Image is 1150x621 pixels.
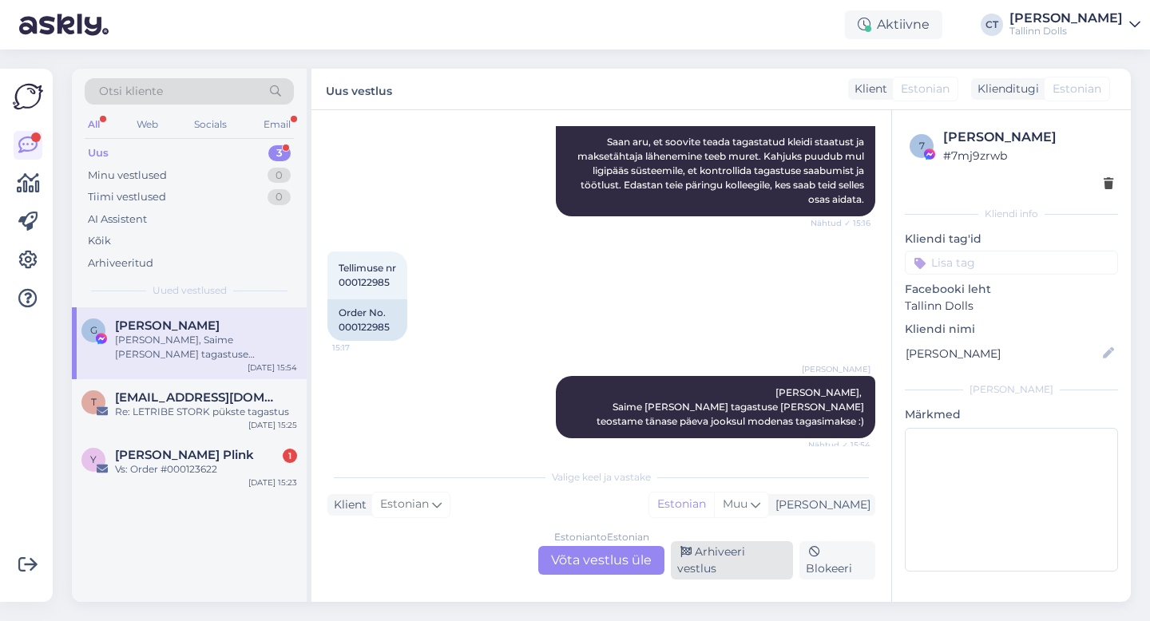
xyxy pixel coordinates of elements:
span: t [91,396,97,408]
span: Estonian [380,496,429,513]
div: Socials [191,114,230,135]
img: Askly Logo [13,81,43,112]
div: Klient [327,496,367,513]
div: Web [133,114,161,135]
div: Email [260,114,294,135]
span: Y [90,453,97,465]
div: Minu vestlused [88,168,167,184]
div: [DATE] 15:25 [248,419,297,431]
div: [DATE] 15:54 [248,362,297,374]
span: Tellimuse nr 000122985 [339,262,396,288]
span: Estonian [1053,81,1101,97]
span: Gerli Tiks [115,318,220,333]
input: Lisa nimi [906,345,1100,362]
div: Valige keel ja vastake [327,470,875,485]
div: AI Assistent [88,212,147,227]
div: Uus [88,145,109,161]
div: Võta vestlus üle [538,546,664,575]
div: Klient [848,81,887,97]
div: 0 [268,168,291,184]
div: [PERSON_NAME] [905,382,1118,397]
span: Ylli Plink [115,448,254,462]
span: Uued vestlused [153,283,227,298]
span: Estonian [901,81,950,97]
div: [PERSON_NAME] [769,496,870,513]
p: Facebooki leht [905,281,1118,298]
div: [DATE] 15:23 [248,477,297,488]
span: [PERSON_NAME] [802,363,870,375]
div: Order No. 000122985 [327,299,407,341]
span: Otsi kliente [99,83,163,100]
span: Nähtud ✓ 15:54 [808,439,870,451]
div: 0 [268,189,291,205]
span: 15:17 [332,342,392,354]
span: 7 [919,140,925,152]
div: [PERSON_NAME], Saime [PERSON_NAME] tagastuse [PERSON_NAME] teostame tänase päeva jooksul modenas ... [115,333,297,362]
div: Arhiveeritud [88,255,153,271]
div: Klienditugi [971,81,1039,97]
p: Tallinn Dolls [905,298,1118,314]
span: [PERSON_NAME], Saime [PERSON_NAME] tagastuse [PERSON_NAME] teostame tänase päeva jooksul modenas ... [597,386,866,427]
p: Märkmed [905,406,1118,423]
div: [PERSON_NAME] [943,128,1113,147]
p: Kliendi nimi [905,321,1118,338]
div: Tallinn Dolls [1009,25,1123,38]
div: Estonian to Estonian [554,530,649,544]
span: Muu [723,496,747,511]
div: Estonian [649,492,714,516]
div: Blokeeri [799,541,875,579]
div: Vs: Order #000123622 [115,462,297,477]
div: 1 [283,449,297,463]
div: [PERSON_NAME] [1009,12,1123,25]
span: tomsontriin@gmail.com [115,390,281,405]
div: All [85,114,103,135]
div: Kliendi info [905,207,1118,221]
span: Nähtud ✓ 15:16 [811,217,870,229]
div: # 7mj9zrwb [943,147,1113,164]
label: Uus vestlus [326,78,392,100]
a: [PERSON_NAME]Tallinn Dolls [1009,12,1140,38]
input: Lisa tag [905,251,1118,275]
div: Aktiivne [845,10,942,39]
div: Re: LETRIBE STORK pükste tagastus [115,405,297,419]
div: Tiimi vestlused [88,189,166,205]
div: 3 [268,145,291,161]
span: Tere! Saan aru, et soovite teada tagastatud kleidi staatust ja maksetähtaja lähenemine teeb muret... [577,107,866,205]
div: Kõik [88,233,111,249]
div: Arhiveeri vestlus [671,541,793,579]
span: G [90,324,97,336]
p: Kliendi tag'id [905,231,1118,247]
div: CT [981,14,1003,36]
